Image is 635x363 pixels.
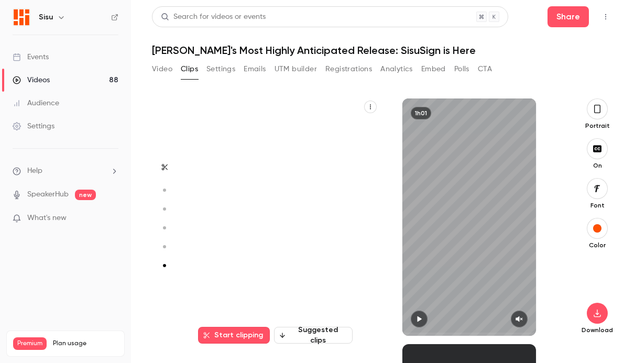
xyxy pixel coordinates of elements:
[581,161,614,170] p: On
[198,327,270,344] button: Start clipping
[206,61,235,78] button: Settings
[597,8,614,25] button: Top Bar Actions
[152,44,614,57] h1: [PERSON_NAME]'s Most Highly Anticipated Release: SisuSign is Here
[274,327,353,344] button: Suggested clips
[275,61,317,78] button: UTM builder
[13,52,49,62] div: Events
[13,9,30,26] img: Sisu
[13,98,59,108] div: Audience
[13,121,54,131] div: Settings
[27,166,42,177] span: Help
[27,213,67,224] span: What's new
[13,337,47,350] span: Premium
[411,107,431,119] div: 1h01
[421,61,446,78] button: Embed
[581,326,614,334] p: Download
[454,61,469,78] button: Polls
[161,12,266,23] div: Search for videos or events
[581,241,614,249] p: Color
[13,75,50,85] div: Videos
[27,189,69,200] a: SpeakerHub
[380,61,413,78] button: Analytics
[478,61,492,78] button: CTA
[39,12,53,23] h6: Sisu
[244,61,266,78] button: Emails
[181,61,198,78] button: Clips
[325,61,372,78] button: Registrations
[581,201,614,210] p: Font
[548,6,589,27] button: Share
[53,339,118,348] span: Plan usage
[581,122,614,130] p: Portrait
[13,166,118,177] li: help-dropdown-opener
[152,61,172,78] button: Video
[75,190,96,200] span: new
